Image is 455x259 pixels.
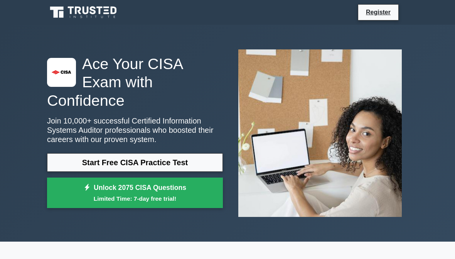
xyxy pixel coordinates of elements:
[47,178,223,208] a: Unlock 2075 CISA QuestionsLimited Time: 7-day free trial!
[361,7,395,17] a: Register
[47,153,223,172] a: Start Free CISA Practice Test
[47,55,223,110] h1: Ace Your CISA Exam with Confidence
[47,116,223,144] p: Join 10,000+ successful Certified Information Systems Auditor professionals who boosted their car...
[57,194,213,203] small: Limited Time: 7-day free trial!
